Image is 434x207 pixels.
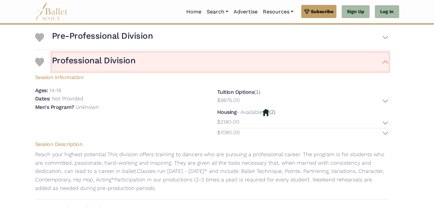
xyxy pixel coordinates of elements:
h5: Tuition Options [217,89,254,95]
p: 14-18 [49,87,61,93]
p: $1080.00 [217,128,240,137]
h3: Pre-Professional Division [52,31,153,42]
img: gem.svg [304,8,309,15]
h5: Session Information [30,72,394,81]
button: $1080.00 [217,128,389,138]
p: Unknown [76,104,99,110]
a: Sign Up [342,5,370,18]
button: $2180.00 [217,118,389,128]
a: Home [184,5,204,19]
h3: Professional Division [52,55,136,66]
img: Housing Available [263,109,269,116]
h5: Men's Program? [35,104,74,110]
div: (2) [217,108,389,138]
h5: Dates: [35,95,51,102]
span: Subscribe [311,8,333,15]
p: Reach your highest potential This division offers training to dancers who are pursuing a professi... [30,150,394,192]
p: Not Provided [52,95,83,102]
h5: Session Description [30,141,394,148]
div: (1) [217,88,389,106]
a: Subscribe [301,5,336,18]
h5: Ages: [35,87,48,93]
img: Heart [35,58,44,67]
a: Resources [260,5,296,19]
p: $2180.00 [217,118,240,126]
a: Search [204,5,231,19]
button: Professional Division [52,52,389,72]
button: $9875.00 [217,96,389,106]
p: - Available [237,109,263,115]
a: Advertise [231,5,260,19]
img: Heart [35,33,44,42]
h5: Housing [217,109,237,115]
p: $9875.00 [217,96,240,105]
a: Log In [375,5,399,18]
button: Pre-Professional Division [52,28,389,47]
